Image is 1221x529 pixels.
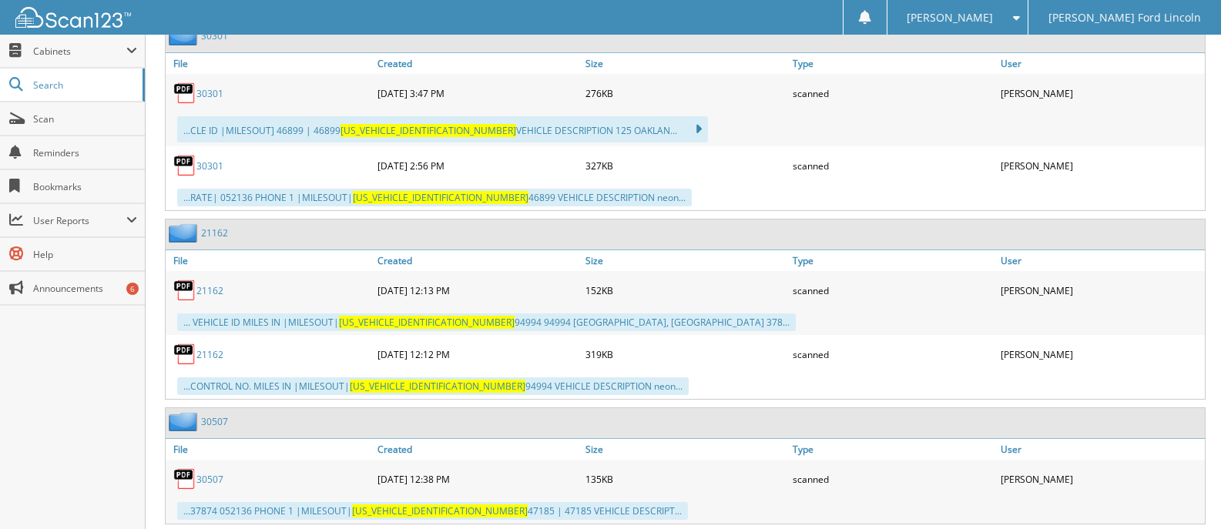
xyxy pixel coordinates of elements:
[126,283,139,295] div: 6
[997,150,1205,181] div: [PERSON_NAME]
[374,439,582,460] a: Created
[789,78,997,109] div: scanned
[33,112,137,126] span: Scan
[196,284,223,297] a: 21162
[339,316,515,329] span: [US_VEHICLE_IDENTIFICATION_NUMBER]
[350,380,525,393] span: [US_VEHICLE_IDENTIFICATION_NUMBER]
[789,53,997,74] a: Type
[789,439,997,460] a: Type
[201,415,228,428] a: 30507
[33,45,126,58] span: Cabinets
[340,124,516,137] span: [US_VEHICLE_IDENTIFICATION_NUMBER]
[169,26,201,45] img: folder2.png
[582,53,790,74] a: Size
[582,275,790,306] div: 152KB
[173,343,196,366] img: PDF.png
[1144,455,1221,529] iframe: Chat Widget
[33,248,137,261] span: Help
[353,191,528,204] span: [US_VEHICLE_IDENTIFICATION_NUMBER]
[169,223,201,243] img: folder2.png
[177,377,689,395] div: ...CONTROL NO. MILES IN |MILESOUT| 94994 VEHICLE DESCRIPTION neon...
[173,82,196,105] img: PDF.png
[582,464,790,494] div: 135KB
[173,279,196,302] img: PDF.png
[997,78,1205,109] div: [PERSON_NAME]
[196,87,223,100] a: 30301
[997,339,1205,370] div: [PERSON_NAME]
[374,275,582,306] div: [DATE] 12:13 PM
[789,150,997,181] div: scanned
[196,159,223,172] a: 30301
[177,502,688,520] div: ...37874 052136 PHONE 1 |MILESOUT| 47185 | 47185 VEHICLE DESCRIPT...
[374,250,582,271] a: Created
[173,467,196,490] img: PDF.png
[166,250,374,271] a: File
[582,339,790,370] div: 319KB
[196,348,223,361] a: 21162
[196,473,223,486] a: 30507
[582,150,790,181] div: 327KB
[169,412,201,431] img: folder2.png
[173,154,196,177] img: PDF.png
[33,180,137,193] span: Bookmarks
[789,275,997,306] div: scanned
[352,504,528,517] span: [US_VEHICLE_IDENTIFICATION_NUMBER]
[374,339,582,370] div: [DATE] 12:12 PM
[997,53,1205,74] a: User
[201,226,228,239] a: 21162
[177,313,796,331] div: ... VEHICLE ID MILES IN |MILESOUT| 94994 94994 [GEOGRAPHIC_DATA], [GEOGRAPHIC_DATA] 378...
[789,339,997,370] div: scanned
[166,53,374,74] a: File
[33,146,137,159] span: Reminders
[177,116,708,142] div: ...CLE ID |MILESOUT] 46899 | 46899 VEHICLE DESCRIPTION 125 OAKLAN...
[374,464,582,494] div: [DATE] 12:38 PM
[997,275,1205,306] div: [PERSON_NAME]
[15,7,131,28] img: scan123-logo-white.svg
[997,464,1205,494] div: [PERSON_NAME]
[789,464,997,494] div: scanned
[582,439,790,460] a: Size
[166,439,374,460] a: File
[374,53,582,74] a: Created
[997,439,1205,460] a: User
[1048,13,1201,22] span: [PERSON_NAME] Ford Lincoln
[33,282,137,295] span: Announcements
[582,78,790,109] div: 276KB
[997,250,1205,271] a: User
[201,29,228,42] a: 30301
[907,13,993,22] span: [PERSON_NAME]
[33,79,135,92] span: Search
[789,250,997,271] a: Type
[374,78,582,109] div: [DATE] 3:47 PM
[374,150,582,181] div: [DATE] 2:56 PM
[582,250,790,271] a: Size
[33,214,126,227] span: User Reports
[177,189,692,206] div: ...RATE| 052136 PHONE 1 |MILESOUT| 46899 VEHICLE DESCRIPTION neon...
